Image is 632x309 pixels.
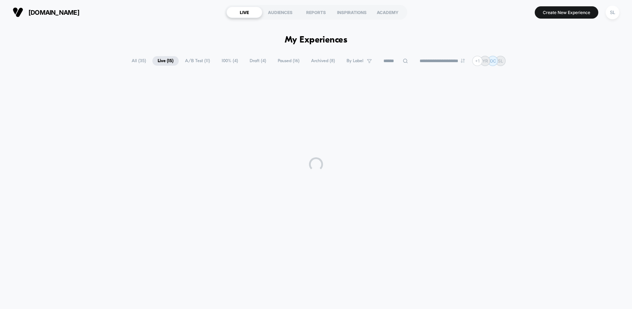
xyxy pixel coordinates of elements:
span: Live ( 15 ) [152,56,179,66]
div: INSPIRATIONS [334,7,370,18]
div: REPORTS [298,7,334,18]
span: Draft ( 4 ) [244,56,271,66]
p: SL [498,58,503,64]
span: Archived ( 8 ) [306,56,340,66]
span: By Label [347,58,363,64]
span: A/B Test ( 11 ) [180,56,215,66]
span: [DOMAIN_NAME] [28,9,79,16]
p: OC [490,58,496,64]
span: 100% ( 4 ) [216,56,243,66]
div: LIVE [226,7,262,18]
img: end [461,59,465,63]
div: AUDIENCES [262,7,298,18]
button: [DOMAIN_NAME] [11,7,81,18]
p: YR [482,58,488,64]
span: Paused ( 16 ) [272,56,305,66]
div: ACADEMY [370,7,406,18]
img: Visually logo [13,7,23,18]
div: SL [606,6,619,19]
button: Create New Experience [535,6,598,19]
div: + 1 [472,56,482,66]
h1: My Experiences [285,35,348,45]
span: All ( 35 ) [126,56,151,66]
button: SL [604,5,621,20]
